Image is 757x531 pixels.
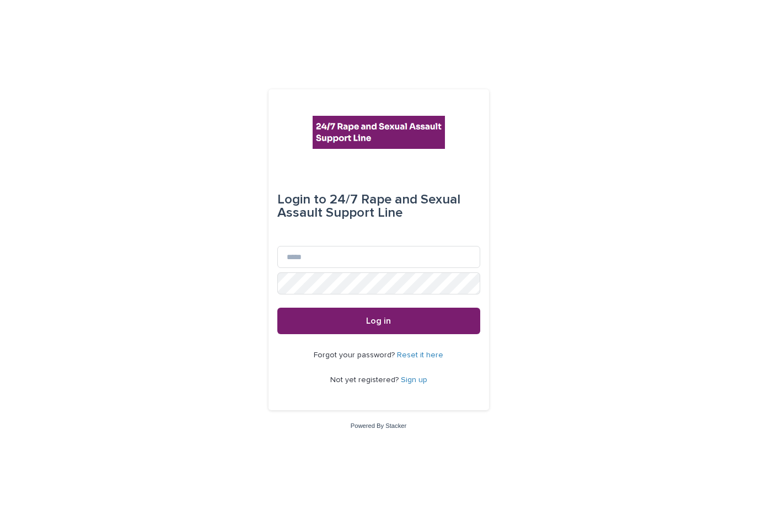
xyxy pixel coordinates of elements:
[277,193,326,206] span: Login to
[397,351,443,359] a: Reset it here
[313,116,445,149] img: rhQMoQhaT3yELyF149Cw
[330,376,401,384] span: Not yet registered?
[314,351,397,359] span: Forgot your password?
[277,184,480,228] div: 24/7 Rape and Sexual Assault Support Line
[351,422,406,429] a: Powered By Stacker
[401,376,427,384] a: Sign up
[366,317,391,325] span: Log in
[277,308,480,334] button: Log in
